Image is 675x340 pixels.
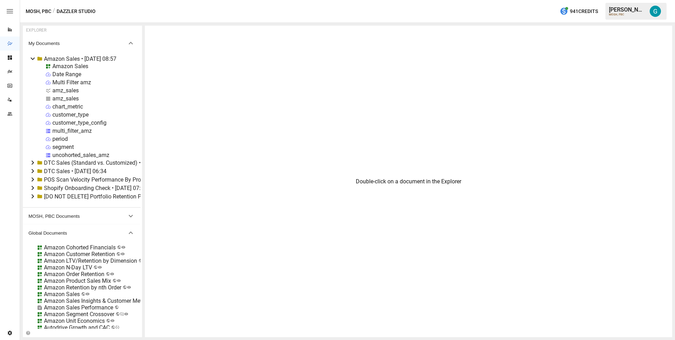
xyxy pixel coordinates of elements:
button: Collapse Folders [24,331,32,335]
div: MOSH, PBC [609,13,645,16]
span: MOSH, PBC Documents [28,214,127,219]
div: Amazon Sales Performance [44,304,113,311]
svg: Public [124,312,128,316]
div: DTC Sales (Standard vs. Customized) • [DATE] 03:21 [44,159,174,166]
button: MOSH, PBC Documents [23,208,141,224]
div: Amazon Product Sales Mix [44,277,111,284]
svg: Public [121,245,126,249]
div: Date Range [52,71,81,78]
div: Multi Filter amz [52,79,91,86]
div: Double-click on a document in the Explorer [356,178,461,185]
div: customer_type [52,111,89,118]
img: Gavin Acres [650,6,661,17]
span: Global Documents [28,230,127,236]
button: Gavin Acres [645,1,665,21]
svg: Public [121,252,125,256]
div: Amazon Sales [44,291,80,297]
div: Amazon Sales [52,63,88,70]
svg: Public [127,285,131,289]
div: Shopify Onboarding Check • [DATE] 07:31 [44,185,147,191]
div: period [52,136,68,142]
svg: Published [115,325,120,329]
div: Amazon LTV/Retention by Dimension [44,257,137,264]
div: EXPLORER [26,28,46,33]
div: Amazon Sales Insights & Customer Metrics [44,297,151,304]
div: POS Scan Velocity Performance By Product • [DATE] 07:57 [44,176,188,183]
svg: Public [117,279,121,283]
div: Amazon Order Retention [44,271,104,277]
button: My Documents [23,35,141,52]
div: amz_sales [52,87,79,94]
button: Global Documents [23,224,141,241]
div: DTC Sales • [DATE] 06:34 [44,168,107,175]
div: Amazon Customer Retention [44,251,115,257]
div: segment [52,144,74,150]
span: My Documents [28,41,127,46]
div: Amazon Retention by nth Order [44,284,121,291]
div: / [53,7,55,16]
svg: Public [110,272,114,276]
div: multi_filter_amz [52,127,92,134]
div: customer_type_config [52,119,107,126]
div: uncohorted_sales_amz [52,152,109,158]
div: Amazon Segment Crossover [44,311,114,318]
span: 941 Credits [570,7,598,16]
div: [DO NOT DELETE] Portfolio Retention Prediction Accuracy [44,193,187,200]
div: Amazon N-Day LTV [44,264,92,271]
div: chart_metric [52,103,83,110]
div: [PERSON_NAME] [609,6,645,13]
svg: Public [98,265,102,269]
div: Autodrive Growth and CAC [44,324,110,331]
button: 941Credits [557,5,601,18]
div: Amazon Cohorted Financials [44,244,116,251]
div: Amazon Unit Economics [44,318,105,324]
svg: Public [85,292,90,296]
svg: Public [110,319,115,323]
div: amz_sales [52,95,79,102]
div: Amazon Sales • [DATE] 08:57 [44,55,116,62]
button: MOSH, PBC [26,7,51,16]
svg: Published [120,312,124,316]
